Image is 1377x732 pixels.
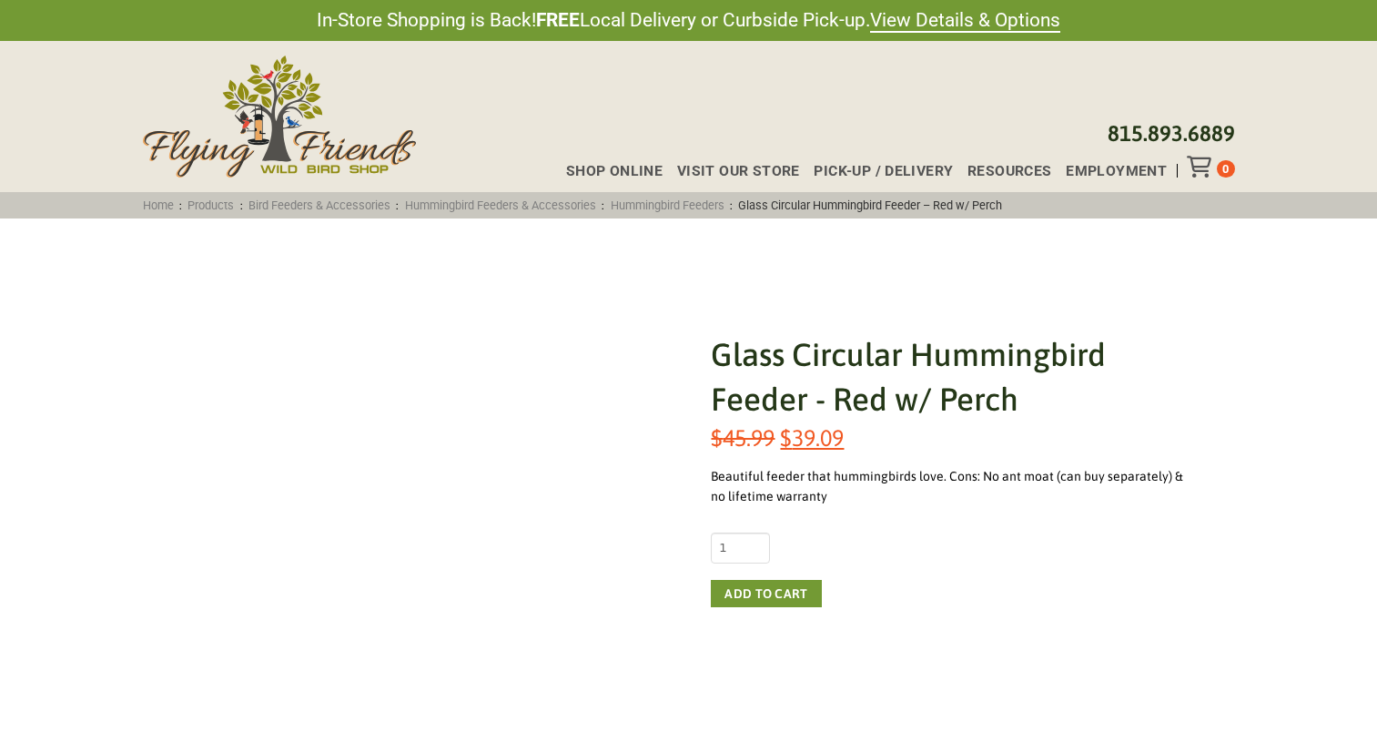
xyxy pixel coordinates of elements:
span: 0 [1222,162,1229,176]
a: Products [182,198,240,212]
a: Hummingbird Feeders & Accessories [399,198,602,212]
a: Hummingbird Feeders [604,198,730,212]
bdi: 45.99 [711,424,775,451]
span: Shop Online [566,164,663,178]
div: Toggle Off Canvas Content [1187,156,1217,178]
a: Resources [953,164,1051,178]
span: Glass Circular Hummingbird Feeder – Red w/ Perch [733,198,1008,212]
a: Visit Our Store [663,164,800,178]
span: Pick-up / Delivery [814,164,953,178]
a: Shop Online [552,164,663,178]
h1: Glass Circular Hummingbird Feeder - Red w/ Perch [711,332,1195,422]
a: Bird Feeders & Accessories [243,198,397,212]
bdi: 39.09 [780,424,844,451]
a: View Details & Options [870,9,1060,33]
span: Visit Our Store [677,164,800,178]
div: Beautiful feeder that hummingbirds love. Cons: No ant moat (can buy separately) & no lifetime war... [711,466,1195,507]
a: Pick-up / Delivery [799,164,953,178]
img: Flying Friends Wild Bird Shop Logo [143,56,416,178]
span: $ [780,424,792,451]
input: Product quantity [711,533,770,564]
strong: FREE [536,9,580,31]
span: Employment [1066,164,1167,178]
a: 815.893.6889 [1108,121,1235,146]
span: In-Store Shopping is Back! Local Delivery or Curbside Pick-up. [317,7,1060,34]
span: $ [711,424,723,451]
span: : : : : : [137,198,1008,212]
button: Add to cart [711,580,821,607]
span: Resources [967,164,1052,178]
a: Home [137,198,179,212]
a: Employment [1051,164,1167,178]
